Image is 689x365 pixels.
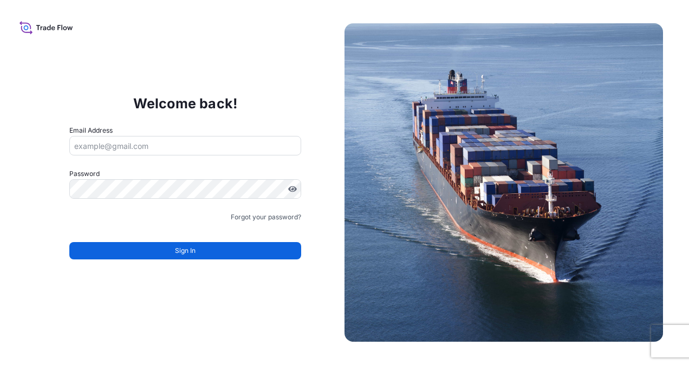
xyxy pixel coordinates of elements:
input: example@gmail.com [69,136,301,155]
span: Sign In [175,245,196,256]
button: Sign In [69,242,301,259]
button: Show password [288,185,297,193]
label: Password [69,168,301,179]
a: Forgot your password? [231,212,301,223]
p: Welcome back! [133,95,238,112]
label: Email Address [69,125,113,136]
img: Ship illustration [344,23,663,342]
